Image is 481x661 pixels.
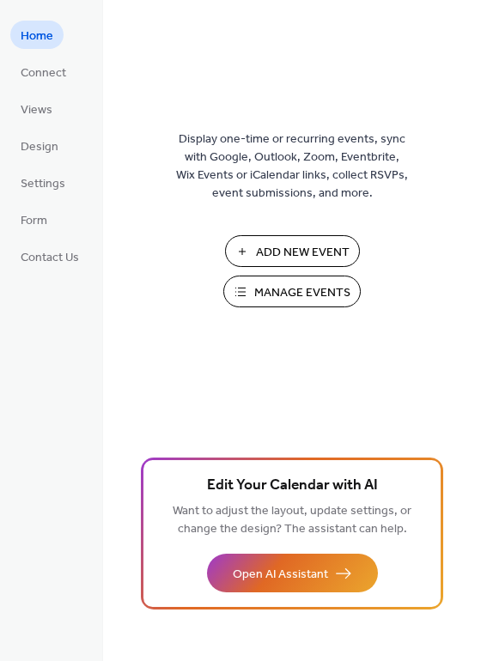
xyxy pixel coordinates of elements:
span: Views [21,101,52,119]
span: Design [21,138,58,156]
a: Settings [10,168,76,197]
a: Contact Us [10,242,89,270]
button: Add New Event [225,235,360,267]
a: Views [10,94,63,123]
span: Settings [21,175,65,193]
span: Display one-time or recurring events, sync with Google, Outlook, Zoom, Eventbrite, Wix Events or ... [176,130,408,203]
span: Manage Events [254,284,350,302]
a: Connect [10,58,76,86]
button: Open AI Assistant [207,554,378,592]
span: Connect [21,64,66,82]
span: Home [21,27,53,45]
span: Form [21,212,47,230]
a: Home [10,21,64,49]
span: Add New Event [256,244,350,262]
span: Edit Your Calendar with AI [207,474,378,498]
a: Design [10,131,69,160]
span: Contact Us [21,249,79,267]
a: Form [10,205,58,233]
span: Open AI Assistant [233,566,328,584]
span: Want to adjust the layout, update settings, or change the design? The assistant can help. [173,500,411,541]
button: Manage Events [223,276,361,307]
